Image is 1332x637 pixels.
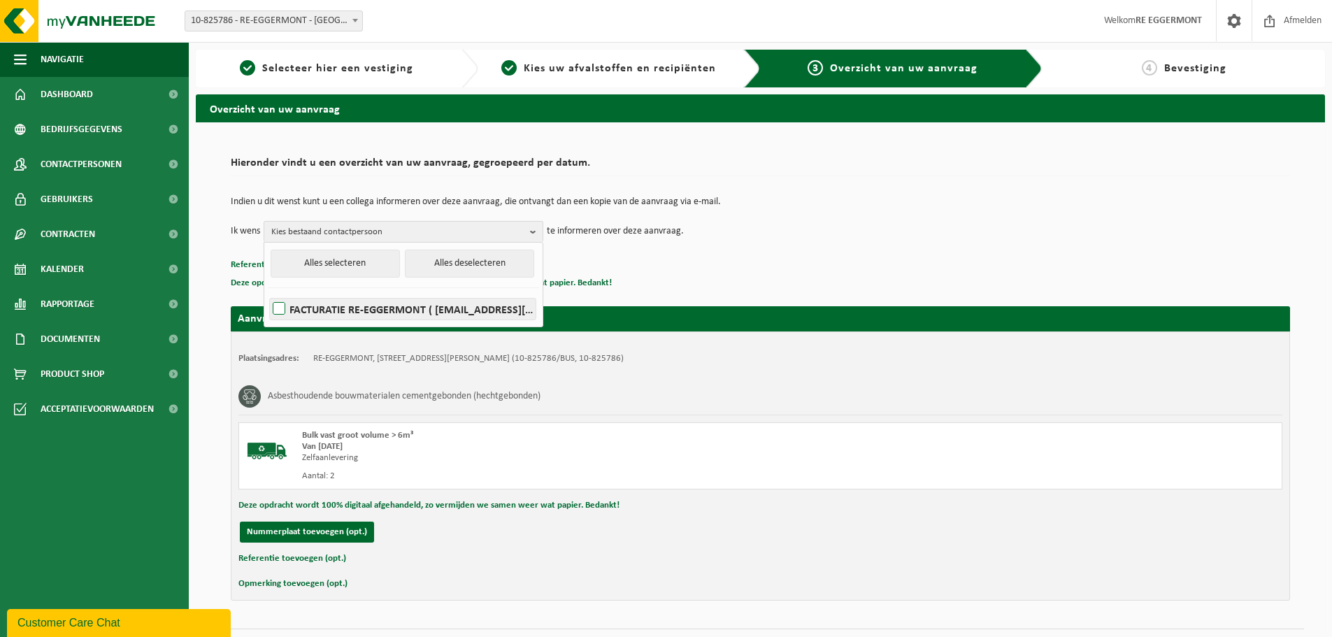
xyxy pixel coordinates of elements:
[302,452,817,464] div: Zelfaanlevering
[41,287,94,322] span: Rapportage
[196,94,1325,122] h2: Overzicht van uw aanvraag
[264,221,543,242] button: Kies bestaand contactpersoon
[231,221,260,242] p: Ik wens
[238,550,346,568] button: Referentie toevoegen (opt.)
[231,197,1290,207] p: Indien u dit wenst kunt u een collega informeren over deze aanvraag, die ontvangt dan een kopie v...
[246,430,288,472] img: BL-SO-LV.png
[231,157,1290,176] h2: Hieronder vindt u een overzicht van uw aanvraag, gegroepeerd per datum.
[41,112,122,147] span: Bedrijfsgegevens
[485,60,733,77] a: 2Kies uw afvalstoffen en recipiënten
[7,606,234,637] iframe: chat widget
[41,42,84,77] span: Navigatie
[41,252,84,287] span: Kalender
[270,299,536,320] label: FACTURATIE RE-EGGERMONT ( [EMAIL_ADDRESS][DOMAIN_NAME] )
[231,274,612,292] button: Deze opdracht wordt 100% digitaal afgehandeld, zo vermijden we samen weer wat papier. Bedankt!
[302,431,413,440] span: Bulk vast groot volume > 6m³
[238,313,343,324] strong: Aanvraag voor [DATE]
[808,60,823,76] span: 3
[238,496,620,515] button: Deze opdracht wordt 100% digitaal afgehandeld, zo vermijden we samen weer wat papier. Bedankt!
[240,522,374,543] button: Nummerplaat toevoegen (opt.)
[238,575,348,593] button: Opmerking toevoegen (opt.)
[41,77,93,112] span: Dashboard
[302,471,817,482] div: Aantal: 2
[830,63,977,74] span: Overzicht van uw aanvraag
[231,256,338,274] button: Referentie toevoegen (opt.)
[1136,15,1202,26] strong: RE EGGERMONT
[271,222,524,243] span: Kies bestaand contactpersoon
[268,385,540,408] h3: Asbesthoudende bouwmaterialen cementgebonden (hechtgebonden)
[240,60,255,76] span: 1
[41,322,100,357] span: Documenten
[41,357,104,392] span: Product Shop
[302,442,343,451] strong: Van [DATE]
[41,217,95,252] span: Contracten
[41,147,122,182] span: Contactpersonen
[1142,60,1157,76] span: 4
[313,353,624,364] td: RE-EGGERMONT, [STREET_ADDRESS][PERSON_NAME] (10-825786/BUS, 10-825786)
[1164,63,1226,74] span: Bevestiging
[524,63,716,74] span: Kies uw afvalstoffen en recipiënten
[185,11,362,31] span: 10-825786 - RE-EGGERMONT - DEINZE
[547,221,684,242] p: te informeren over deze aanvraag.
[405,250,534,278] button: Alles deselecteren
[41,392,154,427] span: Acceptatievoorwaarden
[185,10,363,31] span: 10-825786 - RE-EGGERMONT - DEINZE
[238,354,299,363] strong: Plaatsingsadres:
[262,63,413,74] span: Selecteer hier een vestiging
[271,250,400,278] button: Alles selecteren
[41,182,93,217] span: Gebruikers
[203,60,450,77] a: 1Selecteer hier een vestiging
[501,60,517,76] span: 2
